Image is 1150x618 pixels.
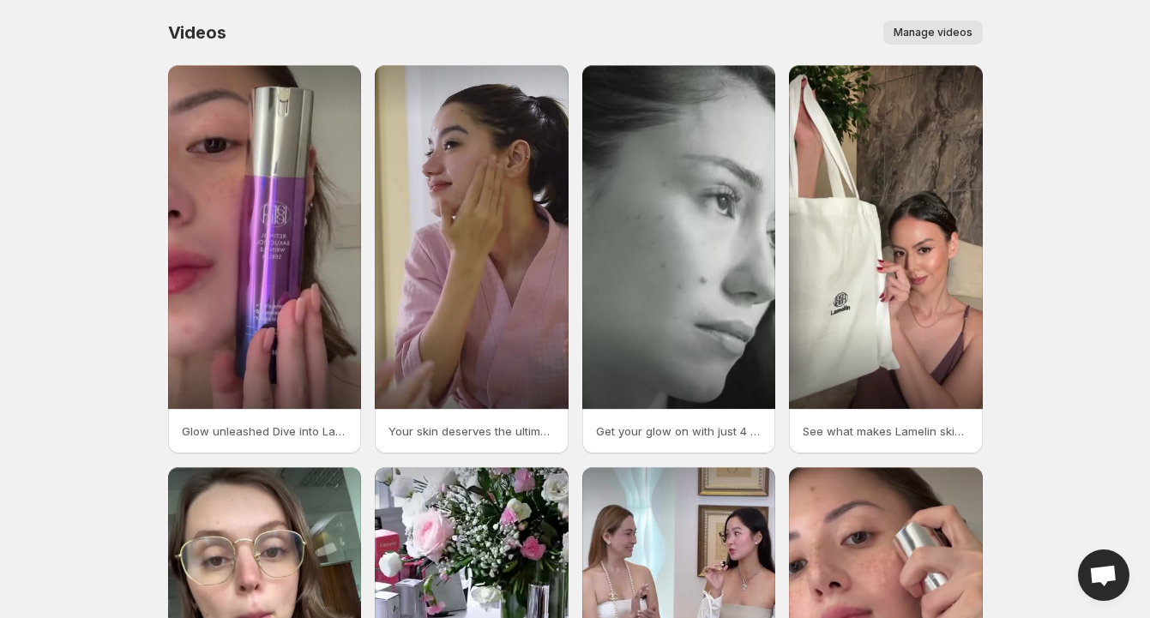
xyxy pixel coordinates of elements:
span: Manage videos [894,26,972,39]
p: Glow unleashed Dive into Lamelins [MEDICAL_DATA] Bakuchiol line for a wrinkle-smoothing and skin-... [182,423,348,440]
p: Get your glow on with just 4 steps Gold Snail Cleansing Foam NMNPDRN Serum B-tox Eye Serum NMNPDR... [596,423,762,440]
div: Open chat [1078,549,1129,601]
button: Manage videos [883,21,983,45]
span: Videos [168,22,226,43]
p: Your skin deserves the ultimate Korean double cleanse ritual Start with the Gold Snail Peeling Ge... [388,423,555,440]
p: See what makes Lamelin skincare a holy-grail ritual Unbox the glow with janinamanipol Shop your n... [803,423,969,440]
